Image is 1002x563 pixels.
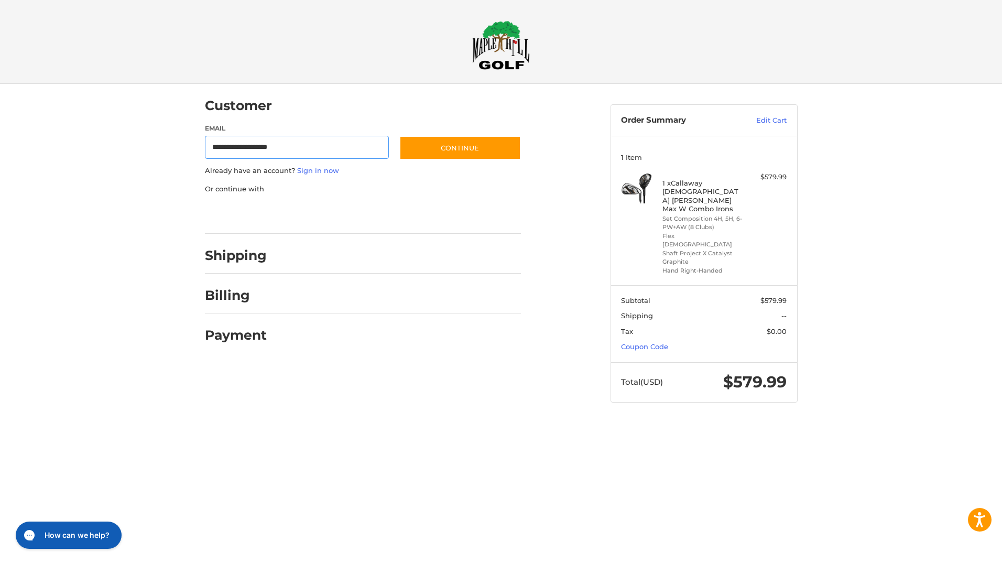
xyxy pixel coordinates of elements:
[205,327,267,343] h2: Payment
[745,172,787,182] div: $579.99
[201,204,280,223] iframe: PayPal-paypal
[290,204,369,223] iframe: PayPal-paylater
[621,342,668,351] a: Coupon Code
[10,518,125,553] iframe: Gorgias live chat messenger
[472,20,530,70] img: Maple Hill Golf
[621,296,650,305] span: Subtotal
[662,266,743,275] li: Hand Right-Handed
[760,296,787,305] span: $579.99
[205,124,389,133] label: Email
[767,327,787,335] span: $0.00
[205,287,266,304] h2: Billing
[621,377,663,387] span: Total (USD)
[205,184,521,194] p: Or continue with
[621,115,734,126] h3: Order Summary
[205,247,267,264] h2: Shipping
[662,179,743,213] h4: 1 x Callaway [DEMOGRAPHIC_DATA] [PERSON_NAME] Max W Combo Irons
[662,249,743,266] li: Shaft Project X Catalyst Graphite
[662,232,743,249] li: Flex [DEMOGRAPHIC_DATA]
[734,115,787,126] a: Edit Cart
[297,166,339,175] a: Sign in now
[723,372,787,392] span: $579.99
[399,136,521,160] button: Continue
[662,214,743,232] li: Set Composition 4H, 5H, 6-PW+AW (8 Clubs)
[205,98,272,114] h2: Customer
[379,204,458,223] iframe: PayPal-venmo
[621,327,633,335] span: Tax
[621,311,653,320] span: Shipping
[781,311,787,320] span: --
[205,166,521,176] p: Already have an account?
[621,153,787,161] h3: 1 Item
